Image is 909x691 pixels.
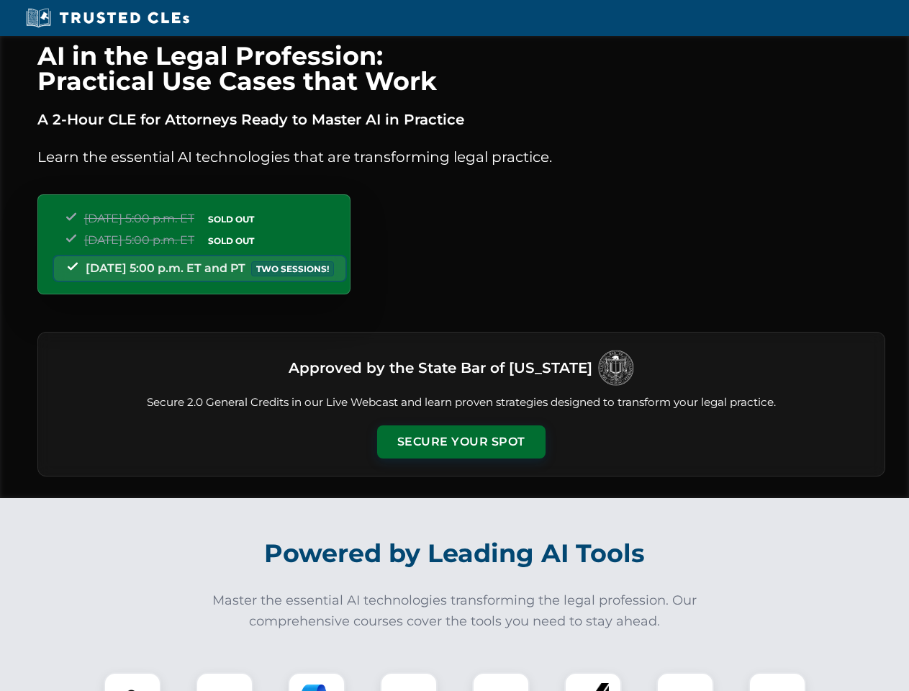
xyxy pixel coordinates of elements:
p: Master the essential AI technologies transforming the legal profession. Our comprehensive courses... [203,590,707,632]
img: Logo [598,350,634,386]
img: Trusted CLEs [22,7,194,29]
p: A 2-Hour CLE for Attorneys Ready to Master AI in Practice [37,108,885,131]
p: Learn the essential AI technologies that are transforming legal practice. [37,145,885,168]
span: SOLD OUT [203,233,259,248]
span: SOLD OUT [203,212,259,227]
h2: Powered by Leading AI Tools [56,528,854,579]
p: Secure 2.0 General Credits in our Live Webcast and learn proven strategies designed to transform ... [55,394,867,411]
button: Secure Your Spot [377,425,546,459]
h1: AI in the Legal Profession: Practical Use Cases that Work [37,43,885,94]
span: [DATE] 5:00 p.m. ET [84,212,194,225]
h3: Approved by the State Bar of [US_STATE] [289,355,592,381]
span: [DATE] 5:00 p.m. ET [84,233,194,247]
